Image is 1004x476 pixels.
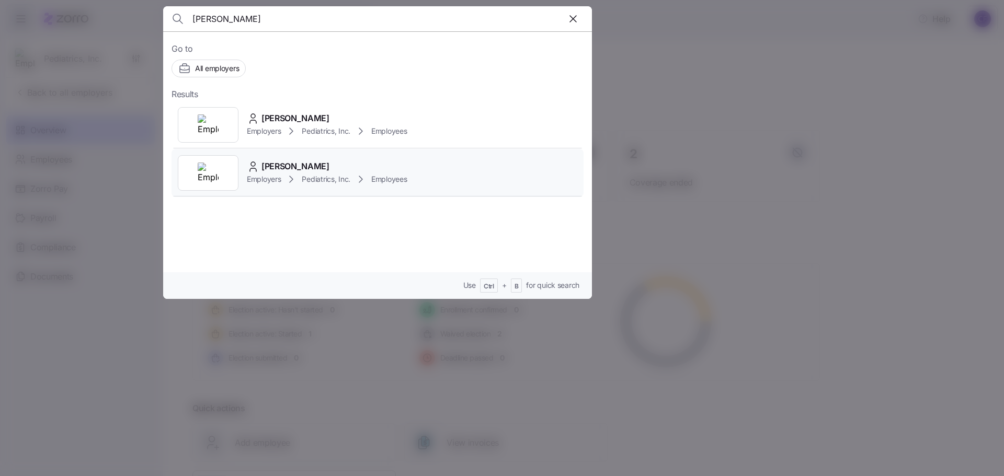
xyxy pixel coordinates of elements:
[371,126,407,136] span: Employees
[198,114,219,135] img: Employer logo
[261,112,329,125] span: [PERSON_NAME]
[515,282,519,291] span: B
[526,280,579,291] span: for quick search
[371,174,407,184] span: Employees
[172,60,246,77] button: All employers
[247,126,281,136] span: Employers
[198,162,219,183] img: Employer logo
[484,282,494,291] span: Ctrl
[302,126,350,136] span: Pediatrics, Inc.
[172,42,584,55] span: Go to
[261,160,329,173] span: [PERSON_NAME]
[195,63,239,74] span: All employers
[302,174,350,184] span: Pediatrics, Inc.
[502,280,507,291] span: +
[247,174,281,184] span: Employers
[172,88,198,101] span: Results
[463,280,476,291] span: Use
